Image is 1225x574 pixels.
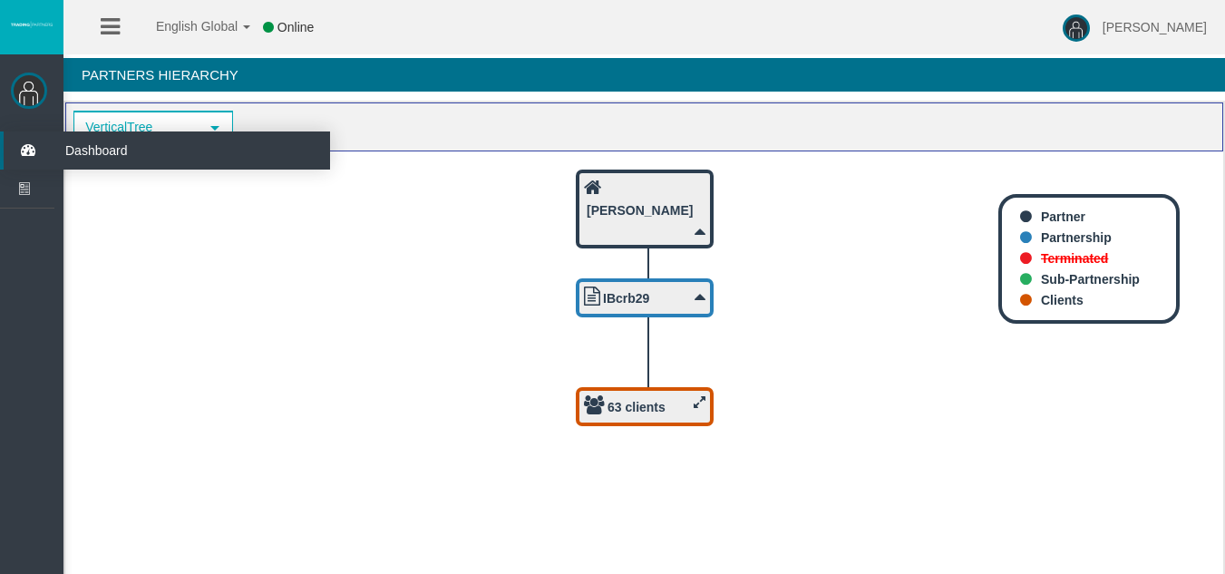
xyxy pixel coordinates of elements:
[1041,272,1140,287] b: Sub-Partnership
[1103,20,1207,34] span: [PERSON_NAME]
[587,203,693,218] b: [PERSON_NAME]
[132,19,238,34] span: English Global
[1063,15,1090,42] img: user-image
[63,58,1225,92] h4: Partners Hierarchy
[1041,293,1084,307] b: Clients
[1041,209,1085,224] b: Partner
[208,121,222,135] span: select
[9,21,54,28] img: logo.svg
[52,131,229,170] span: Dashboard
[603,291,649,306] b: IBcrb29
[608,400,666,414] b: 63 clients
[75,113,199,141] span: VerticalTree
[277,20,314,34] span: Online
[1041,230,1112,245] b: Partnership
[1041,251,1108,266] b: Terminated
[4,131,330,170] a: Dashboard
